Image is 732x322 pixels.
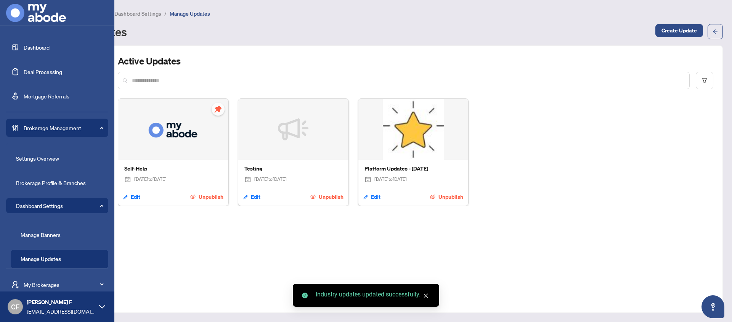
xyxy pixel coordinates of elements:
[134,176,167,183] span: [DATE] to [DATE]
[316,290,430,299] div: Industry updates updated successfully.
[319,191,344,203] span: Unpublish
[438,191,463,203] span: Unpublish
[27,307,95,316] span: [EMAIL_ADDRESS][DOMAIN_NAME]
[24,124,103,132] span: Brokerage Management
[21,231,61,238] a: Manage Banners
[170,10,210,17] span: Manage Updates
[27,298,95,306] span: [PERSON_NAME] F
[655,24,703,37] button: Create Update
[16,155,59,162] a: Settings Overview
[118,55,713,67] h2: Active Updates
[696,72,713,89] button: filter
[310,194,316,200] span: eye-invisible
[363,190,381,203] button: Edit
[16,202,63,209] a: Dashboard Settings
[374,176,407,183] span: [DATE] to [DATE]
[702,78,707,83] span: filter
[302,293,308,298] span: check-circle
[430,190,464,203] button: Unpublish
[124,164,222,173] span: Self-Help
[713,29,718,34] span: arrow-left
[199,191,223,203] span: Unpublish
[16,179,86,186] a: Brokerage Profile & Branches
[24,68,62,75] a: Deal Processing
[11,301,19,312] span: CF
[254,176,287,183] span: [DATE] to [DATE]
[164,9,167,18] li: /
[114,10,161,17] span: Dashboard Settings
[24,93,69,100] a: Mortgage Referrals
[251,191,260,203] span: Edit
[118,99,228,160] img: Self-Help
[701,295,724,318] button: Open asap
[244,164,342,173] span: Testing
[430,194,435,200] span: eye-invisible
[21,256,61,262] a: Manage Updates
[243,190,261,203] button: Edit
[310,190,344,203] button: Unpublish
[358,99,469,160] img: Platform Updates - July 21, 2025
[422,291,430,300] a: Close
[24,280,103,289] span: My Brokerages
[364,164,462,173] span: Platform Updates - [DATE]
[371,191,380,203] span: Edit
[123,190,141,203] button: Edit
[212,103,225,116] span: pushpin
[131,191,140,203] span: Edit
[190,190,224,203] button: Unpublish
[6,4,66,22] img: logo
[11,281,19,288] span: user-switch
[24,44,50,51] a: Dashboard
[661,24,697,37] span: Create Update
[423,293,429,298] span: close
[190,194,196,200] span: eye-invisible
